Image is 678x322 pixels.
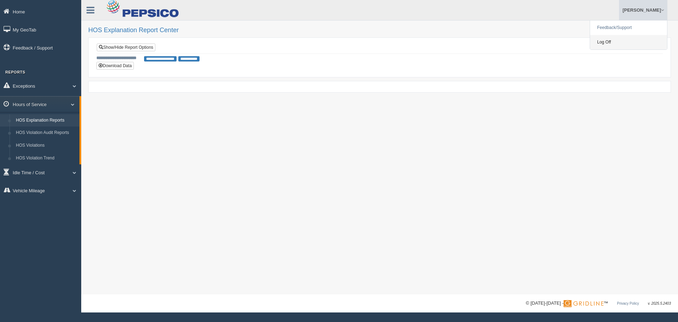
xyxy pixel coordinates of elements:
a: Log Off [590,35,667,49]
div: © [DATE]-[DATE] - ™ [526,300,671,307]
a: HOS Violation Trend [13,152,79,165]
a: HOS Violation Audit Reports [13,127,79,139]
img: Gridline [564,300,603,307]
a: HOS Explanation Reports [13,114,79,127]
a: Privacy Policy [617,301,639,305]
a: Show/Hide Report Options [97,43,155,51]
span: v. 2025.5.2403 [648,301,671,305]
button: Download Data [96,62,134,70]
h2: HOS Explanation Report Center [88,27,671,34]
a: Feedback/Support [590,21,667,35]
a: HOS Violations [13,139,79,152]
